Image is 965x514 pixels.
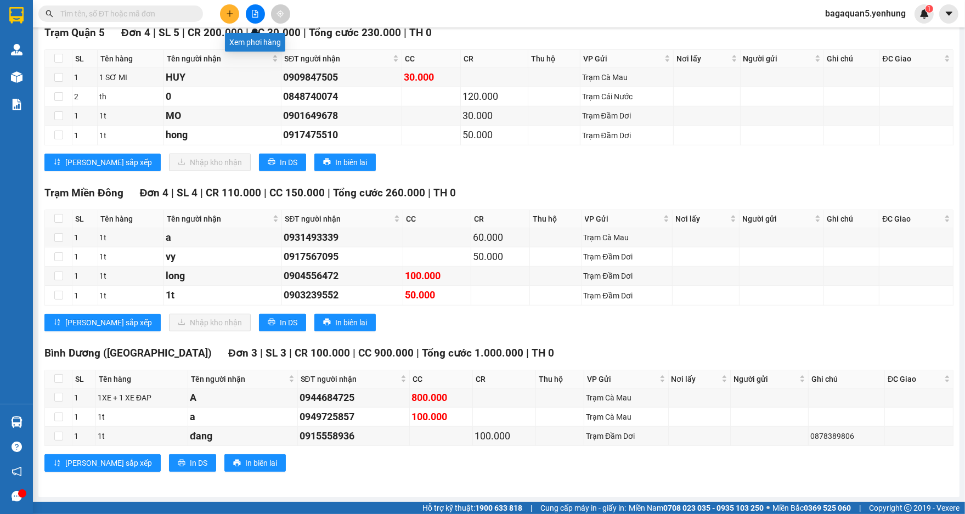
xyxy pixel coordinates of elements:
span: Tổng cước 230.000 [309,26,401,39]
button: downloadNhập kho nhận [169,154,251,171]
div: long [166,268,280,284]
button: sort-ascending[PERSON_NAME] sắp xếp [44,454,161,472]
div: Trạm Cà Mau [584,231,671,244]
div: Trạm Đầm Dơi [584,251,671,263]
span: VP Gửi [587,373,657,385]
td: 1t [164,286,282,305]
span: sort-ascending [53,318,61,327]
div: vy [166,249,280,264]
div: 1 [74,71,95,83]
span: [PERSON_NAME] sắp xếp [65,457,152,469]
div: A [190,390,296,405]
div: 0903239552 [284,287,401,303]
div: 0 [166,89,280,104]
span: Miền Nam [629,502,764,514]
input: Tìm tên, số ĐT hoặc mã đơn [60,8,190,20]
div: 1 SƠ MI [99,71,161,83]
div: 0915558936 [300,428,408,444]
span: Bình Dương ([GEOGRAPHIC_DATA]) [44,347,212,359]
img: solution-icon [11,99,22,110]
button: aim [271,4,290,24]
button: sort-ascending[PERSON_NAME] sắp xếp [44,154,161,171]
th: CC [410,370,473,388]
td: đang [188,427,298,446]
th: Tên hàng [98,50,163,68]
td: Trạm Cà Mau [584,408,669,427]
span: In biên lai [245,457,277,469]
div: 1t [99,129,161,142]
span: CC 150.000 [269,187,325,199]
div: HUY [166,70,280,85]
div: 50.000 [405,287,469,303]
button: plus [220,4,239,24]
td: 0949725857 [298,408,410,427]
span: printer [233,459,241,468]
strong: 1900 633 818 [475,504,522,512]
div: 0949725857 [300,409,408,425]
span: message [12,491,22,501]
div: 800.000 [411,390,471,405]
div: 0904556472 [284,268,401,284]
th: Tên hàng [98,210,165,228]
div: đang [190,428,296,444]
td: a [188,408,298,427]
td: 0 [164,87,282,106]
div: hong [166,127,280,143]
span: Cung cấp máy in - giấy in: [540,502,626,514]
span: 1 [927,5,931,13]
strong: 0369 525 060 [804,504,851,512]
button: caret-down [939,4,958,24]
span: [PERSON_NAME] sắp xếp [65,317,152,329]
button: printerIn DS [259,314,306,331]
td: 0904556472 [282,267,403,286]
span: printer [268,158,275,167]
img: warehouse-icon [11,71,22,83]
span: | [264,187,267,199]
span: aim [276,10,284,18]
span: question-circle [12,442,22,452]
td: 0909847505 [281,68,402,87]
span: CC 900.000 [358,347,414,359]
div: 1 [74,430,94,442]
td: Trạm Đầm Dơi [582,267,673,286]
div: 120.000 [462,89,527,104]
span: sort-ascending [53,158,61,167]
td: 0917567095 [282,247,403,267]
span: printer [178,459,185,468]
div: MO [166,108,280,123]
div: a [166,230,280,245]
div: 1t [100,270,162,282]
div: 1 [74,270,96,282]
span: In biên lai [335,317,367,329]
span: Người gửi [733,373,797,385]
td: 0944684725 [298,388,410,408]
span: | [859,502,861,514]
td: 0848740074 [281,87,402,106]
th: Ghi chú [809,370,885,388]
td: Trạm Đầm Dơi [580,126,674,145]
span: Tên người nhận [191,373,286,385]
span: CR 200.000 [188,26,243,39]
th: Thu hộ [536,370,584,388]
span: VP Gửi [583,53,662,65]
div: 1 [74,110,95,122]
th: CC [403,210,471,228]
span: [PERSON_NAME] sắp xếp [65,156,152,168]
img: icon-new-feature [919,9,929,19]
th: CR [471,210,530,228]
div: 1XE + 1 XE ĐAP [98,392,186,404]
button: sort-ascending[PERSON_NAME] sắp xếp [44,314,161,331]
span: copyright [904,504,912,512]
span: TH 0 [433,187,456,199]
div: 100.000 [475,428,534,444]
span: TH 0 [409,26,432,39]
div: 30.000 [462,108,527,123]
span: Trạm Quận 5 [44,26,105,39]
th: SL [72,210,98,228]
div: 1 [74,251,96,263]
span: | [153,26,156,39]
span: TH 0 [532,347,554,359]
div: 1t [98,430,186,442]
span: | [289,347,292,359]
span: file-add [251,10,259,18]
